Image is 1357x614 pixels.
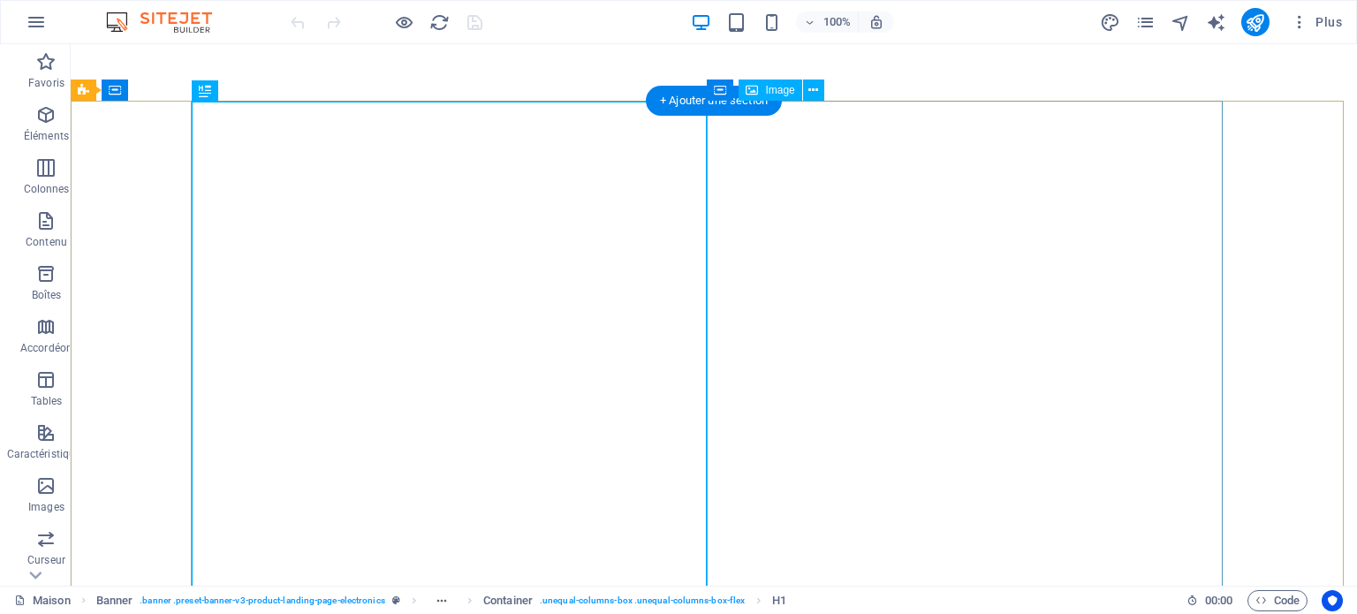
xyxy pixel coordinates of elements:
[1171,12,1191,33] i: Navigateur
[868,14,884,30] i: Lors du redimensionnement, ajustez automatiquement le niveau de zoom pour l'adapter à l'appareil ...
[1100,11,1121,33] button: conception
[20,342,72,354] font: Accordéon
[772,590,786,611] span: Click to select. Double-click to edit
[429,12,450,33] i: Recharger la page
[1247,590,1308,611] button: Code
[392,595,400,605] i: This element is a customizable preset
[393,11,414,33] button: Cliquez ici pour quitter le mode aperçu et continuer l'édition
[1322,590,1343,611] button: Centrés sur l'utilisateur
[7,448,87,460] font: Caractéristiques
[32,289,62,301] font: Boîtes
[1100,12,1120,33] i: Conception (Ctrl+Alt+Y)
[24,183,70,195] font: Colonnes
[31,395,63,407] font: Tables
[483,590,533,611] span: Click to select. Double-click to edit
[660,94,768,107] font: + Ajouter une section
[1274,594,1300,607] font: Code
[796,11,859,33] button: 100%
[1241,8,1270,36] button: publier
[540,590,745,611] span: . unequal-columns-box .unequal-columns-box-flex
[1135,11,1156,33] button: pages
[96,590,787,611] nav: fil d'Ariane
[96,590,133,611] span: Click to select. Double-click to edit
[1220,594,1232,607] font: 00
[140,590,384,611] span: . banner .preset-banner-v3-product-landing-page-electronics
[28,77,64,89] font: Favoris
[765,84,794,96] font: Image
[1135,12,1156,33] i: Pages (Ctrl+Alt+S)
[27,554,65,566] font: Curseur
[428,11,450,33] button: recharger
[24,130,69,142] font: Éléments
[26,236,67,248] font: Contenu
[33,594,71,607] font: Maison
[28,501,64,513] font: Images
[1205,594,1217,607] font: 00
[1217,594,1220,607] font: :
[1206,12,1226,33] i: Rédacteur IA
[1206,11,1227,33] button: générateur de texte
[14,590,71,611] a: Cliquez pour annuler la sélection. Double-cliquez pour ouvrir Pages.
[1245,12,1265,33] i: Publier
[1315,15,1342,29] font: Plus
[102,11,234,33] img: Logo de l'éditeur
[823,15,851,28] font: 100%
[1171,11,1192,33] button: navigateur
[1284,8,1349,36] button: Plus
[1186,590,1233,611] h6: Durée de la séance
